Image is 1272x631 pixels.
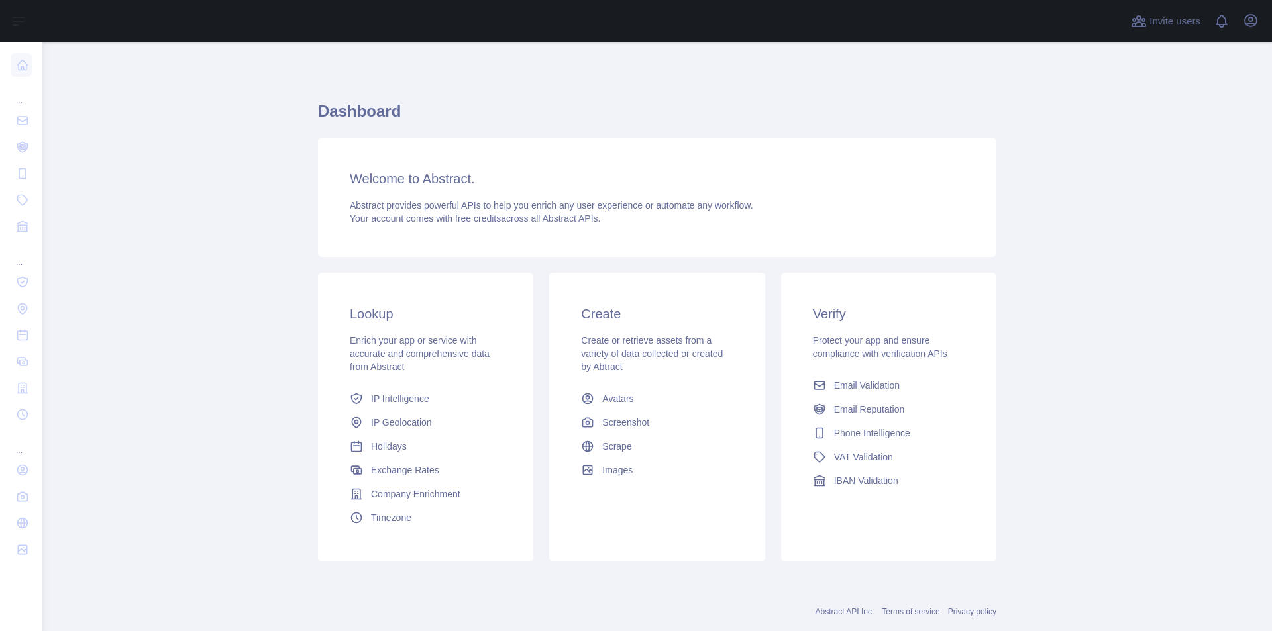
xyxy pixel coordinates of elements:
[813,335,947,359] span: Protect your app and ensure compliance with verification APIs
[808,445,970,469] a: VAT Validation
[602,392,633,405] span: Avatars
[948,607,996,616] a: Privacy policy
[344,506,507,530] a: Timezone
[455,213,501,224] span: free credits
[576,411,738,434] a: Screenshot
[576,387,738,411] a: Avatars
[834,403,905,416] span: Email Reputation
[581,305,733,323] h3: Create
[1149,14,1200,29] span: Invite users
[576,434,738,458] a: Scrape
[834,474,898,487] span: IBAN Validation
[344,411,507,434] a: IP Geolocation
[834,379,900,392] span: Email Validation
[371,487,460,501] span: Company Enrichment
[350,335,490,372] span: Enrich your app or service with accurate and comprehensive data from Abstract
[11,79,32,106] div: ...
[11,241,32,267] div: ...
[813,305,965,323] h3: Verify
[816,607,874,616] a: Abstract API Inc.
[808,421,970,445] a: Phone Intelligence
[834,426,910,440] span: Phone Intelligence
[808,373,970,397] a: Email Validation
[344,482,507,506] a: Company Enrichment
[344,434,507,458] a: Holidays
[602,463,633,477] span: Images
[602,416,649,429] span: Screenshot
[11,429,32,456] div: ...
[371,392,429,405] span: IP Intelligence
[350,200,753,211] span: Abstract provides powerful APIs to help you enrich any user experience or automate any workflow.
[371,511,411,524] span: Timezone
[371,463,439,477] span: Exchange Rates
[1128,11,1203,32] button: Invite users
[882,607,939,616] a: Terms of service
[344,387,507,411] a: IP Intelligence
[808,469,970,493] a: IBAN Validation
[808,397,970,421] a: Email Reputation
[318,101,996,132] h1: Dashboard
[602,440,631,453] span: Scrape
[576,458,738,482] a: Images
[350,305,502,323] h3: Lookup
[371,440,407,453] span: Holidays
[350,213,600,224] span: Your account comes with across all Abstract APIs.
[581,335,723,372] span: Create or retrieve assets from a variety of data collected or created by Abtract
[371,416,432,429] span: IP Geolocation
[350,170,965,188] h3: Welcome to Abstract.
[834,450,893,463] span: VAT Validation
[344,458,507,482] a: Exchange Rates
